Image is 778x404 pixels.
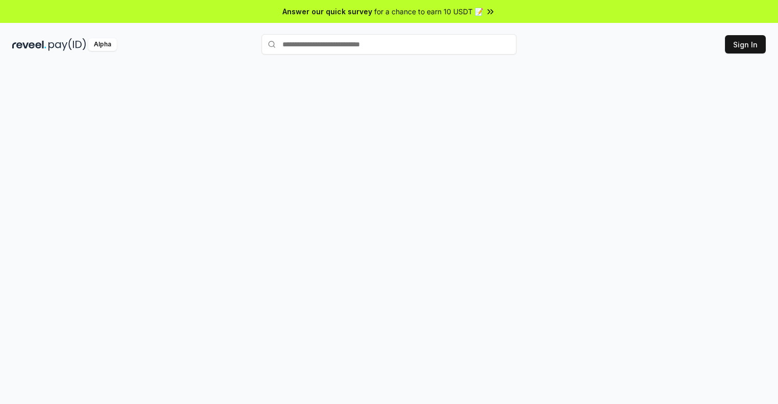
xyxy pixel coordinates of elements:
[12,38,46,51] img: reveel_dark
[725,35,766,53] button: Sign In
[374,6,483,17] span: for a chance to earn 10 USDT 📝
[48,38,86,51] img: pay_id
[88,38,117,51] div: Alpha
[282,6,372,17] span: Answer our quick survey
